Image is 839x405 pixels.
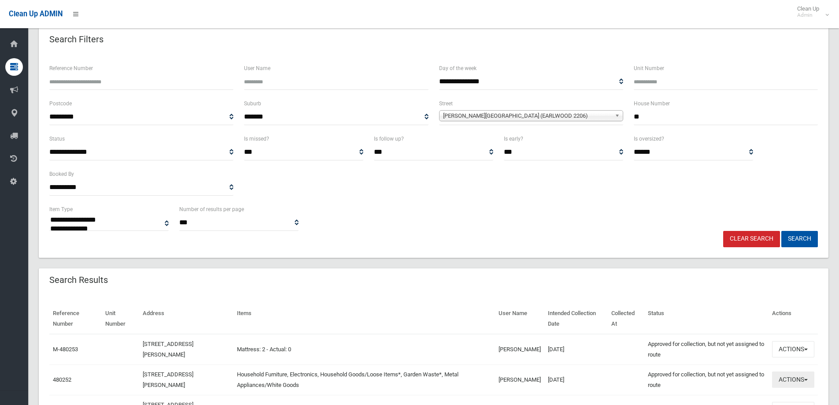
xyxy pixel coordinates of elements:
[544,304,608,334] th: Intended Collection Date
[102,304,139,334] th: Unit Number
[233,334,495,365] td: Mattress: 2 - Actual: 0
[504,134,523,144] label: Is early?
[439,99,453,108] label: Street
[49,99,72,108] label: Postcode
[544,334,608,365] td: [DATE]
[244,134,269,144] label: Is missed?
[608,304,644,334] th: Collected At
[495,304,544,334] th: User Name
[374,134,404,144] label: Is follow up?
[49,134,65,144] label: Status
[39,31,114,48] header: Search Filters
[39,271,118,289] header: Search Results
[244,63,270,73] label: User Name
[723,231,780,247] a: Clear Search
[233,364,495,395] td: Household Furniture, Electronics, Household Goods/Loose Items*, Garden Waste*, Metal Appliances/W...
[244,99,261,108] label: Suburb
[9,10,63,18] span: Clean Up ADMIN
[644,364,769,395] td: Approved for collection, but not yet assigned to route
[781,231,818,247] button: Search
[772,372,814,388] button: Actions
[793,5,828,19] span: Clean Up
[49,304,102,334] th: Reference Number
[797,12,819,19] small: Admin
[634,99,670,108] label: House Number
[49,63,93,73] label: Reference Number
[179,204,244,214] label: Number of results per page
[495,364,544,395] td: [PERSON_NAME]
[143,341,193,358] a: [STREET_ADDRESS][PERSON_NAME]
[233,304,495,334] th: Items
[53,376,71,383] a: 480252
[443,111,611,121] span: [PERSON_NAME][GEOGRAPHIC_DATA] (EARLWOOD 2206)
[634,134,664,144] label: Is oversized?
[53,346,78,353] a: M-480253
[49,204,73,214] label: Item Type
[544,364,608,395] td: [DATE]
[772,341,814,357] button: Actions
[495,334,544,365] td: [PERSON_NAME]
[49,169,74,179] label: Booked By
[644,334,769,365] td: Approved for collection, but not yet assigned to route
[143,371,193,388] a: [STREET_ADDRESS][PERSON_NAME]
[634,63,664,73] label: Unit Number
[769,304,818,334] th: Actions
[439,63,477,73] label: Day of the week
[139,304,234,334] th: Address
[644,304,769,334] th: Status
